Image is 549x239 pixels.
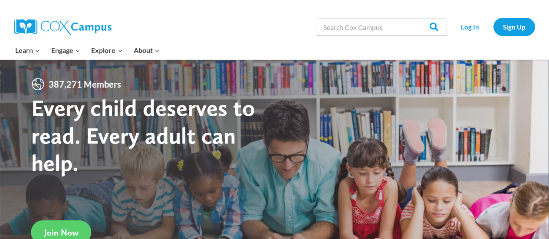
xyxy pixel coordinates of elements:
[451,18,535,36] nav: Secondary Navigation
[10,41,165,59] nav: Primary Navigation
[31,94,255,177] strong: Every child deserves to read. Every adult can help.
[91,45,122,56] span: Explore
[451,18,489,36] a: Log In
[493,18,535,36] a: Sign Up
[134,45,160,56] span: About
[44,227,79,238] span: Join Now
[15,45,40,56] span: Learn
[51,45,80,56] span: Engage
[45,77,125,91] span: 387,271 Members
[14,19,112,35] img: Cox Campus
[317,18,447,36] input: Search Cox Campus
